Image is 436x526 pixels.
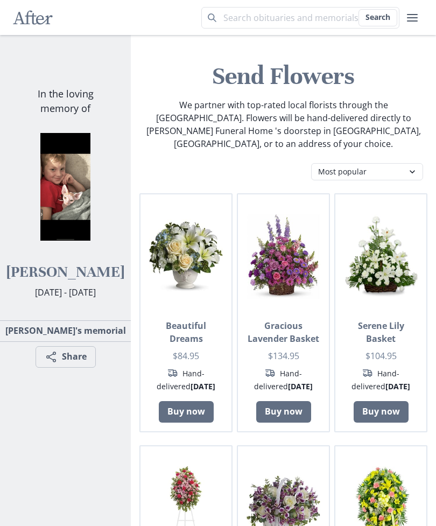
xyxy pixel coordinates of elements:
p: We partner with top-rated local florists through the [GEOGRAPHIC_DATA]. Flowers will be hand-deli... [135,99,432,150]
h1: Send Flowers [135,61,432,92]
span: [DATE] - [DATE] [35,286,96,298]
img: Jaxon [12,133,119,241]
p: In the loving memory of [13,87,118,116]
input: Search term [201,7,399,29]
a: Buy now [354,401,409,423]
button: Search [358,9,397,26]
a: Buy now [256,401,311,423]
button: Share [36,346,96,368]
button: user menu [402,7,423,29]
h2: [PERSON_NAME] [6,262,124,282]
select: Category filter [311,163,423,180]
a: Buy now [159,401,214,423]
